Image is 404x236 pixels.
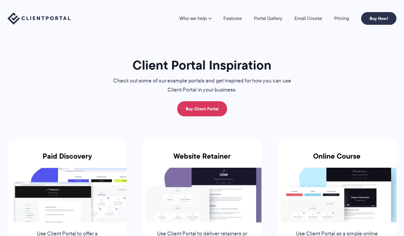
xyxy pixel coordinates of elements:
a: Buy Client Portal [177,101,227,116]
h3: Online Course [277,152,396,168]
h3: Website Retainer [143,152,262,168]
a: Pricing [334,16,349,21]
h3: Paid Discovery [8,152,127,168]
a: Features [223,16,242,21]
a: Who we help [179,16,211,21]
p: Check out some of our example portals and get inspired for how you can use Client Portal in your ... [101,76,303,95]
a: Buy Now! [361,12,396,25]
h1: Client Portal Inspiration [101,57,303,73]
a: Email Course [294,16,322,21]
a: Portal Gallery [254,16,282,21]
